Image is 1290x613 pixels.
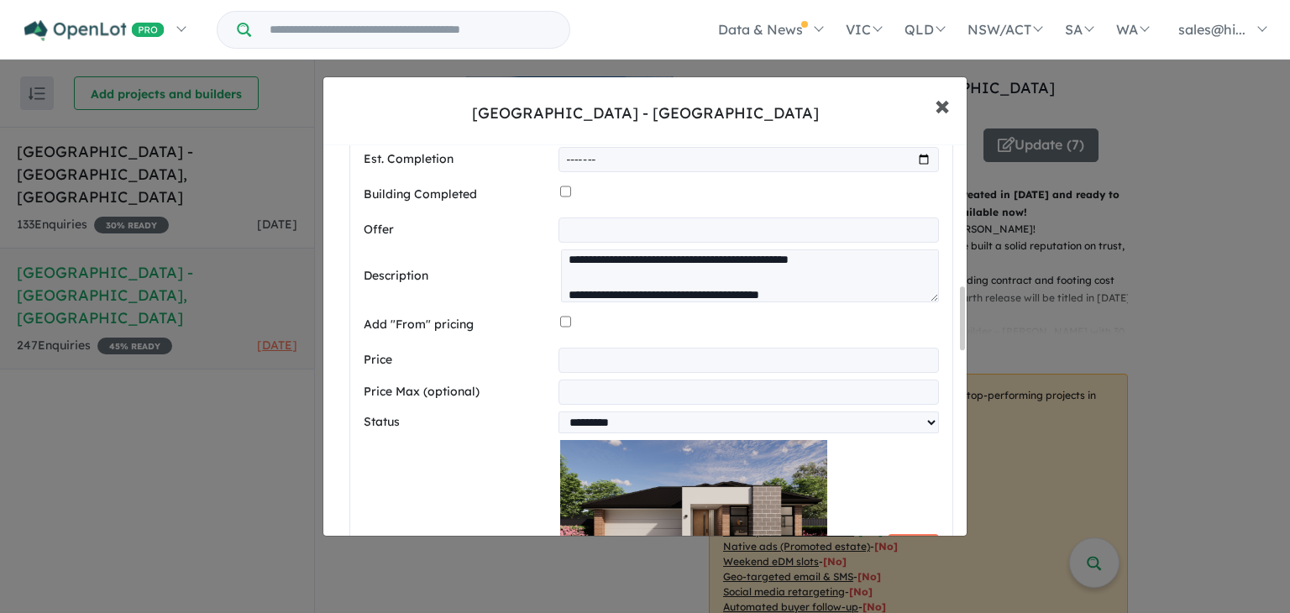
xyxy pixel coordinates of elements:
[364,412,552,432] label: Status
[364,149,552,170] label: Est. Completion
[560,440,828,608] img: Hillsview Green Estate - Angle Vale - Lot 518
[1178,21,1245,38] span: sales@hi...
[254,12,566,48] input: Try estate name, suburb, builder or developer
[364,315,553,335] label: Add "From" pricing
[935,86,950,123] span: ×
[364,220,552,240] label: Offer
[364,350,552,370] label: Price
[364,266,554,286] label: Description
[364,185,553,205] label: Building Completed
[24,20,165,41] img: Openlot PRO Logo White
[364,382,552,402] label: Price Max (optional)
[472,102,819,124] div: [GEOGRAPHIC_DATA] - [GEOGRAPHIC_DATA]
[888,534,939,558] button: Remove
